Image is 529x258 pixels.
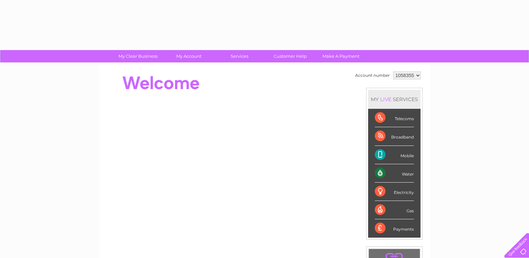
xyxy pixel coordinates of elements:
div: Broadband [375,127,414,146]
a: Customer Help [263,50,318,62]
div: Mobile [375,146,414,164]
div: MY SERVICES [368,90,421,109]
div: Telecoms [375,109,414,127]
div: LIVE [379,96,393,102]
div: Payments [375,219,414,237]
a: My Clear Business [110,50,166,62]
div: Water [375,164,414,183]
div: Electricity [375,183,414,201]
a: Make A Payment [313,50,368,62]
a: Services [212,50,267,62]
td: Account number [353,70,391,81]
div: Gas [375,201,414,219]
a: My Account [161,50,216,62]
